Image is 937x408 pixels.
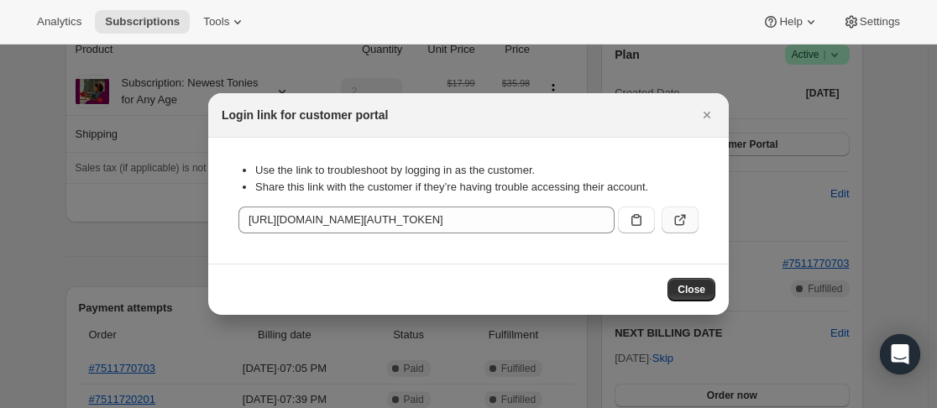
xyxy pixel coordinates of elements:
li: Use the link to troubleshoot by logging in as the customer. [255,162,699,179]
div: Open Intercom Messenger [880,334,920,374]
button: Tools [193,10,256,34]
span: Analytics [37,15,81,29]
button: Help [752,10,829,34]
h2: Login link for customer portal [222,107,388,123]
button: Close [667,278,715,301]
li: Share this link with the customer if they’re having trouble accessing their account. [255,179,699,196]
span: Settings [860,15,900,29]
button: Subscriptions [95,10,190,34]
span: Close [678,283,705,296]
span: Help [779,15,802,29]
button: Analytics [27,10,92,34]
span: Subscriptions [105,15,180,29]
button: Close [695,103,719,127]
span: Tools [203,15,229,29]
button: Settings [833,10,910,34]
